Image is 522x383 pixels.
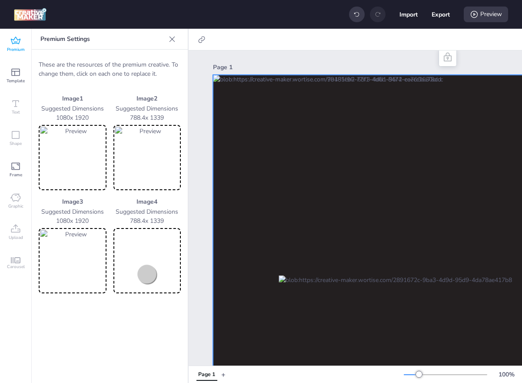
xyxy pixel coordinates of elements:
span: Text [12,109,20,116]
p: These are the resources of the premium creative. To change them, click on each one to replace it. [39,60,181,78]
p: Premium Settings [40,29,165,50]
img: Preview [115,127,180,188]
p: 1080 x 1920 [39,216,106,225]
p: Image 4 [113,197,181,206]
img: Preview [40,230,105,292]
span: Frame [10,171,22,178]
p: Image 1 [39,94,106,103]
button: + [221,367,226,382]
span: Shape [10,140,22,147]
div: Tabs [192,367,221,382]
div: Page 1 [198,371,215,379]
p: Suggested Dimensions [113,207,181,216]
p: Suggested Dimensions [39,104,106,113]
span: Carousel [7,263,25,270]
p: Suggested Dimensions [39,207,106,216]
p: 788.4 x 1339 [113,113,181,122]
p: 788.4 x 1339 [113,216,181,225]
p: Image 2 [113,94,181,103]
span: Graphic [8,203,23,210]
p: Suggested Dimensions [113,104,181,113]
img: Preview [115,230,180,292]
p: 1080 x 1920 [39,113,106,122]
div: 100 % [496,370,517,379]
img: logo Creative Maker [14,8,47,21]
span: Upload [9,234,23,241]
span: Template [7,77,25,84]
span: Premium [7,46,25,53]
div: Preview [464,7,508,22]
button: Export [432,5,450,24]
img: Preview [40,127,105,188]
button: Import [399,5,418,24]
p: Image 3 [39,197,106,206]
